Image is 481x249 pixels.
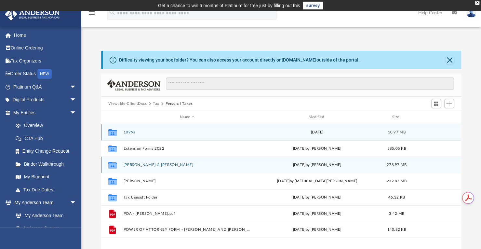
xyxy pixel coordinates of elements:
[444,99,454,108] button: Add
[413,114,458,120] div: id
[124,179,251,183] button: [PERSON_NAME]
[104,114,120,120] div: id
[445,55,454,64] button: Close
[166,77,454,90] input: Search files and folders
[387,179,407,183] span: 232.82 MB
[3,8,62,21] img: Anderson Advisors Platinum Portal
[293,163,306,166] span: [DATE]
[388,130,406,134] span: 10.97 MB
[431,99,441,108] button: Switch to Grid View
[70,80,83,94] span: arrow_drop_down
[254,162,381,168] div: by [PERSON_NAME]
[388,195,405,199] span: 46.32 KB
[5,80,86,93] a: Platinum Q&Aarrow_drop_down
[123,114,251,120] div: Name
[387,163,407,166] span: 278.97 MB
[9,132,86,145] a: CTA Hub
[124,228,251,232] button: POWER OF ATTORNEY FORM - [PERSON_NAME] AND [PERSON_NAME] - PLEASE SIGN, DATE, AND RETURN.pdf
[158,2,300,9] div: Get a chance to win 6 months of Platinum for free just by filling out this
[9,171,83,184] a: My Blueprint
[5,196,83,209] a: My Anderson Teamarrow_drop_down
[109,9,116,16] i: search
[9,209,80,222] a: My Anderson Team
[70,196,83,210] span: arrow_drop_down
[124,146,251,151] button: Extension Forms 2022
[387,228,406,231] span: 140.82 KB
[254,178,381,184] div: by [MEDICAL_DATA][PERSON_NAME]
[475,1,479,5] div: close
[70,106,83,119] span: arrow_drop_down
[119,57,359,63] div: Difficulty viewing your box folder? You can also access your account directly on outside of the p...
[124,212,251,216] button: POA - [PERSON_NAME].pdf
[384,114,410,120] div: Size
[9,183,86,196] a: Tax Due Dates
[9,222,83,235] a: Anderson System
[124,163,251,167] button: [PERSON_NAME] & [PERSON_NAME]
[5,67,86,81] a: Order StatusNEW
[389,212,405,215] span: 3.42 MB
[277,179,290,183] span: [DATE]
[253,114,381,120] div: Modified
[281,57,316,62] a: [DOMAIN_NAME]
[5,42,86,55] a: Online Ordering
[108,101,147,107] button: Viewable-ClientDocs
[254,194,381,200] div: [DATE] by [PERSON_NAME]
[254,227,381,233] div: [DATE] by [PERSON_NAME]
[254,129,381,135] div: [DATE]
[5,54,86,67] a: Tax Organizers
[165,101,193,107] button: Personal Taxes
[254,145,381,151] div: [DATE] by [PERSON_NAME]
[124,195,251,200] button: Tax Consult Folder
[88,12,96,17] a: menu
[387,146,406,150] span: 585.05 KB
[37,69,52,79] div: NEW
[124,130,251,134] button: 1099s
[9,145,86,158] a: Entity Change Request
[5,106,86,119] a: My Entitiesarrow_drop_down
[5,29,86,42] a: Home
[9,119,86,132] a: Overview
[153,101,159,107] button: Tax
[88,9,96,17] i: menu
[466,8,476,18] img: User Pic
[70,93,83,107] span: arrow_drop_down
[303,2,323,9] a: survey
[254,211,381,216] div: [DATE] by [PERSON_NAME]
[5,93,86,106] a: Digital Productsarrow_drop_down
[9,158,86,171] a: Binder Walkthrough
